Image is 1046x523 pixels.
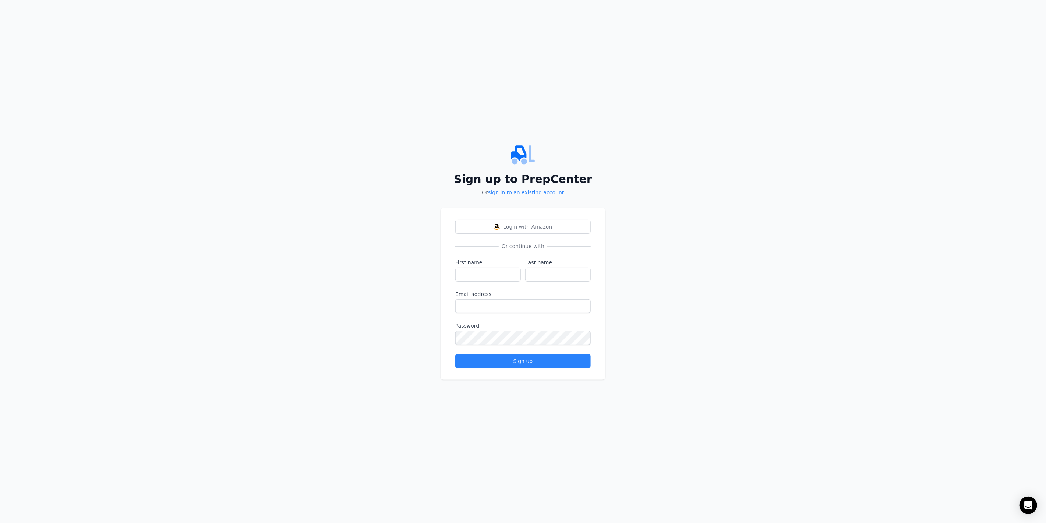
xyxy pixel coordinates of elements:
img: Login with Amazon [494,224,500,230]
button: Sign up [455,354,591,368]
button: Login with AmazonLogin with Amazon [455,220,591,234]
label: Password [455,322,591,329]
p: Or [441,189,605,196]
label: First name [455,259,521,266]
label: Email address [455,290,591,298]
img: PrepCenter [441,143,605,167]
div: Sign up [462,357,584,365]
div: Open Intercom Messenger [1020,497,1037,514]
h2: Sign up to PrepCenter [441,173,605,186]
span: Login with Amazon [504,223,552,230]
a: sign in to an existing account [488,190,564,195]
span: Or continue with [499,243,547,250]
label: Last name [525,259,591,266]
